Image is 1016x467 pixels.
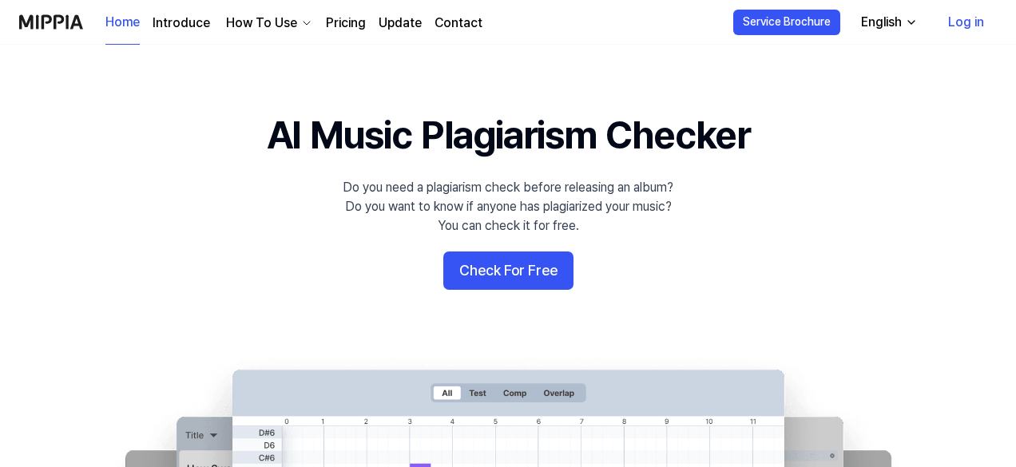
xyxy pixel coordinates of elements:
[105,1,140,45] a: Home
[223,14,313,33] button: How To Use
[733,10,840,35] button: Service Brochure
[223,14,300,33] div: How To Use
[379,14,422,33] a: Update
[858,13,905,32] div: English
[435,14,482,33] a: Contact
[326,14,366,33] a: Pricing
[153,14,210,33] a: Introduce
[267,109,750,162] h1: AI Music Plagiarism Checker
[848,6,927,38] button: English
[443,251,573,290] button: Check For Free
[343,178,673,235] div: Do you need a plagiarism check before releasing an album? Do you want to know if anyone has plagi...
